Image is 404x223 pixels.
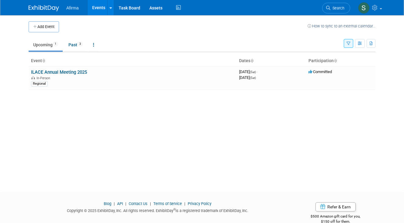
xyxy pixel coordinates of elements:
[322,3,350,13] a: Search
[29,5,59,11] img: ExhibitDay
[53,42,58,46] span: 1
[148,201,152,206] span: |
[29,39,63,51] a: Upcoming1
[257,69,258,74] span: -
[31,69,87,75] a: ILACE Annual Meeting 2025
[250,58,253,63] a: Sort by Start Date
[173,208,176,211] sup: ®
[239,69,258,74] span: [DATE]
[183,201,187,206] span: |
[29,21,59,32] button: Add Event
[29,56,237,66] th: Event
[334,58,337,63] a: Sort by Participation Type
[237,56,306,66] th: Dates
[124,201,128,206] span: |
[239,75,256,80] span: [DATE]
[78,42,83,46] span: 3
[358,2,370,14] img: Stephanie Kornak
[250,70,256,74] span: (Sat)
[117,201,123,206] a: API
[64,39,87,51] a: Past3
[330,6,344,10] span: Search
[31,76,35,79] img: In-Person Event
[37,76,52,80] span: In-Person
[308,69,332,74] span: Committed
[153,201,182,206] a: Terms of Service
[308,24,375,28] a: How to sync to an external calendar...
[250,76,256,80] span: (Sat)
[29,207,287,214] div: Copyright © 2025 ExhibitDay, Inc. All rights reserved. ExhibitDay is a registered trademark of Ex...
[31,81,48,87] div: Regional
[188,201,211,206] a: Privacy Policy
[129,201,148,206] a: Contact Us
[112,201,116,206] span: |
[66,5,78,10] span: Afirma
[42,58,45,63] a: Sort by Event Name
[315,202,356,211] a: Refer & Earn
[104,201,111,206] a: Blog
[306,56,375,66] th: Participation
